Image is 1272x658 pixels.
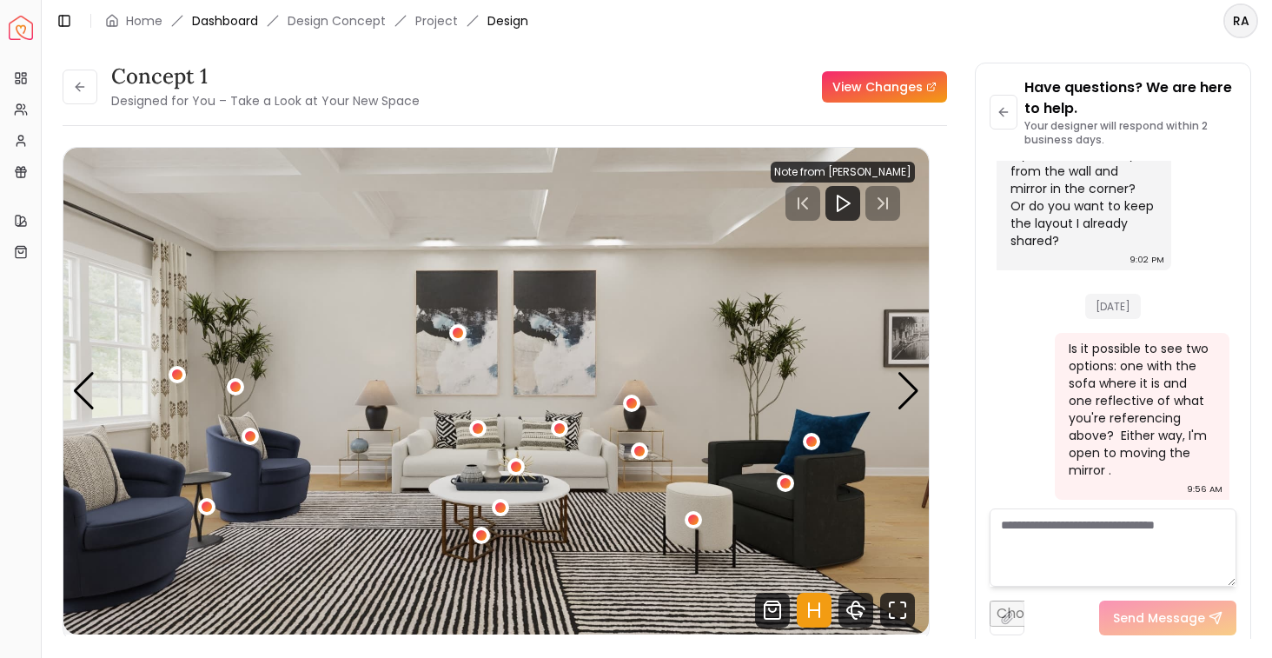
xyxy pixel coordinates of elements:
div: Is it possible to see two options: one with the sofa where it is and one reflective of what you'r... [1069,340,1212,479]
svg: Fullscreen [880,593,915,628]
span: Design [487,12,528,30]
div: Carousel [63,148,929,635]
svg: 360 View [838,593,873,628]
span: RA [1225,5,1256,37]
p: Your designer will respond within 2 business days. [1024,119,1236,147]
span: [DATE] [1085,294,1141,319]
a: View Changes [822,71,947,103]
svg: Play [832,193,853,214]
a: Home [126,12,162,30]
a: Spacejoy [9,16,33,40]
div: 1 / 5 [63,148,929,635]
div: 9:56 AM [1187,481,1222,498]
svg: Shop Products from this design [755,593,790,628]
img: Spacejoy Logo [9,16,33,40]
div: Note from [PERSON_NAME] [771,162,915,183]
a: Project [415,12,458,30]
img: Design Render 1 [63,148,929,635]
li: Design Concept [288,12,386,30]
button: RA [1223,3,1258,38]
p: Have questions? We are here to help. [1024,77,1236,119]
nav: breadcrumb [105,12,528,30]
svg: Hotspots Toggle [797,593,831,628]
div: 9:02 PM [1130,251,1164,269]
div: Next slide [897,372,920,410]
small: Designed for You – Take a Look at Your New Space [111,92,420,110]
div: Previous slide [72,372,96,410]
a: Dashboard [192,12,258,30]
h3: concept 1 [111,63,420,90]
